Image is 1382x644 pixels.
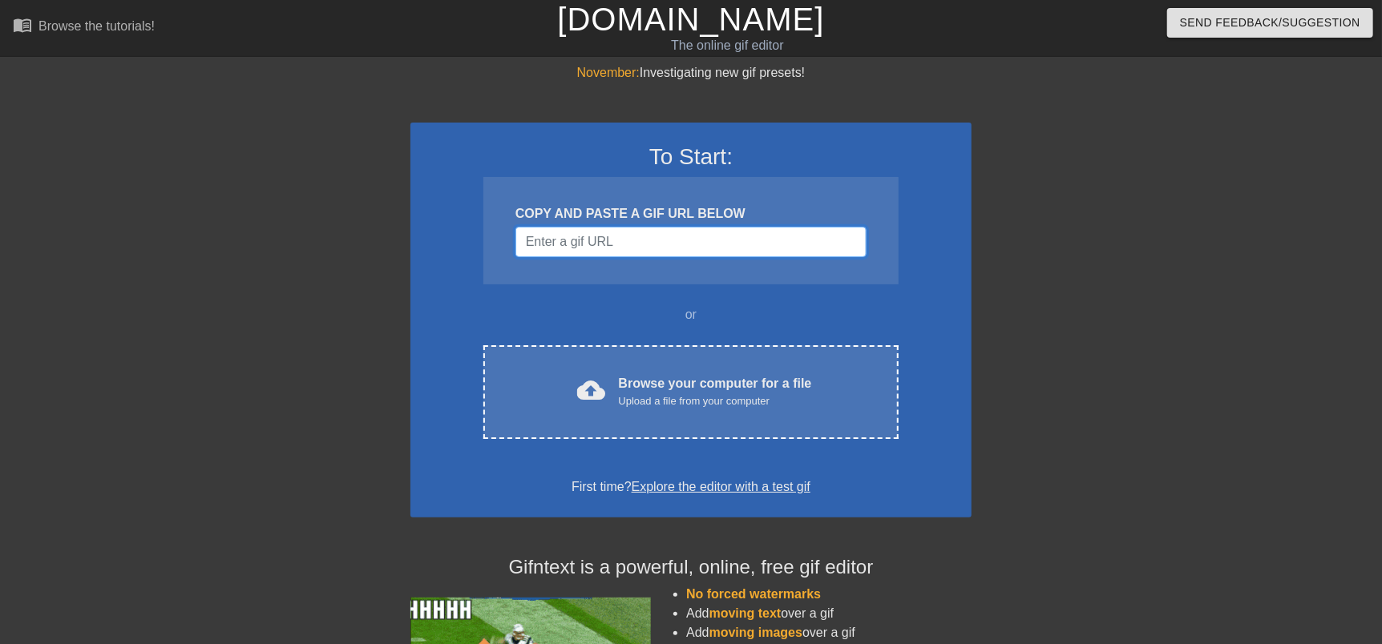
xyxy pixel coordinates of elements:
a: Browse the tutorials! [13,15,155,40]
div: COPY AND PASTE A GIF URL BELOW [515,204,867,223]
span: menu_book [13,15,32,34]
div: Investigating new gif presets! [410,63,972,83]
h3: To Start: [431,143,951,171]
div: or [452,305,930,324]
span: moving images [709,626,802,639]
li: Add over a gif [686,604,972,623]
li: Add over a gif [686,623,972,642]
div: The online gif editor [469,36,987,55]
span: moving text [709,606,782,620]
span: No forced watermarks [686,587,821,601]
div: Browse your computer for a file [619,374,812,409]
h4: Gifntext is a powerful, online, free gif editor [410,556,972,579]
span: November: [577,66,640,79]
input: Username [515,227,867,257]
a: Explore the editor with a test gif [632,480,810,493]
button: Send Feedback/Suggestion [1167,8,1373,38]
span: cloud_upload [577,376,606,405]
a: [DOMAIN_NAME] [557,2,824,37]
div: Upload a file from your computer [619,393,812,409]
div: First time? [431,477,951,497]
div: Browse the tutorials! [38,19,155,33]
span: Send Feedback/Suggestion [1180,13,1360,33]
